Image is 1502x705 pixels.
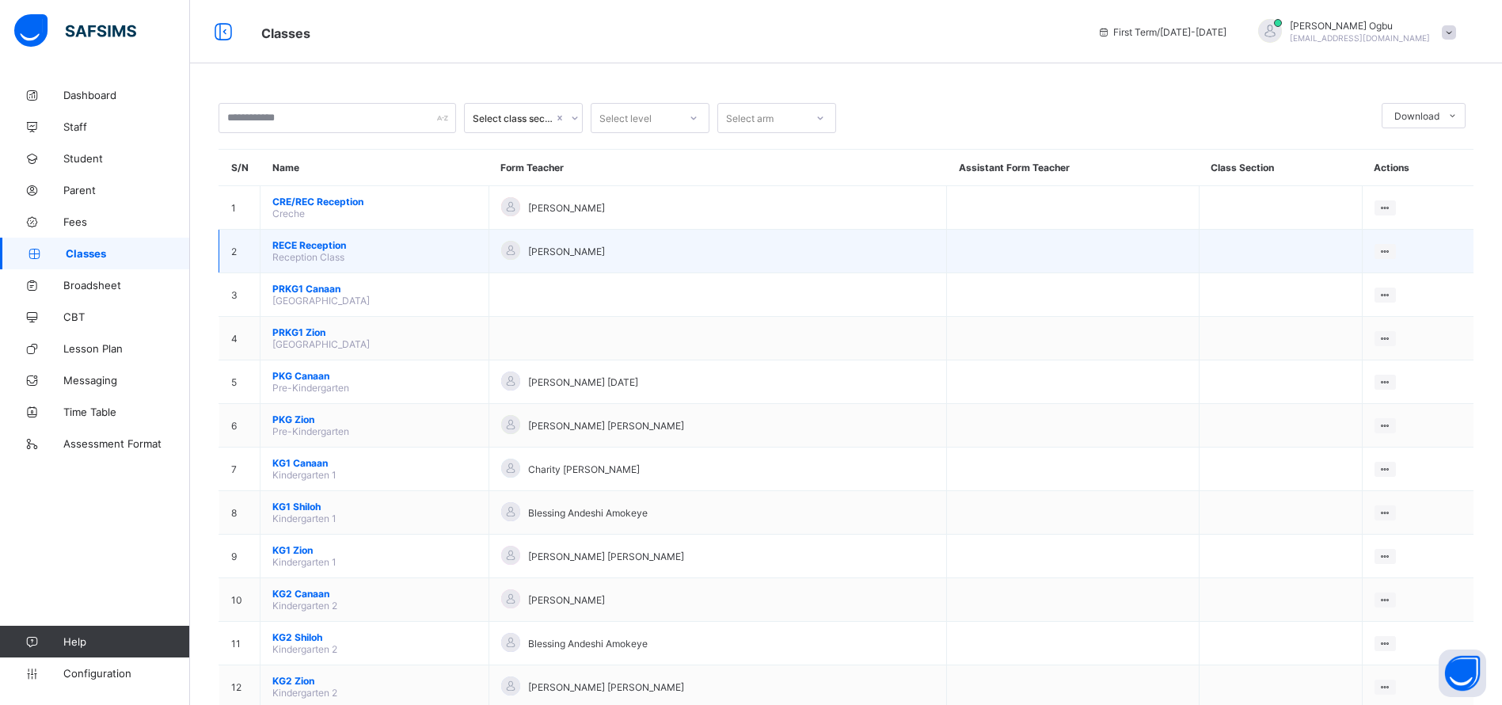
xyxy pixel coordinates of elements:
[63,184,190,196] span: Parent
[272,544,477,556] span: KG1 Zion
[272,382,349,394] span: Pre-Kindergarten
[63,342,190,355] span: Lesson Plan
[473,112,553,124] div: Select class section
[528,463,640,475] span: Charity [PERSON_NAME]
[272,556,337,568] span: Kindergarten 1
[272,326,477,338] span: PRKG1 Zion
[272,338,370,350] span: [GEOGRAPHIC_DATA]
[63,152,190,165] span: Student
[528,246,605,257] span: [PERSON_NAME]
[1290,33,1430,43] span: [EMAIL_ADDRESS][DOMAIN_NAME]
[1290,20,1430,32] span: [PERSON_NAME] Ogbu
[219,578,260,622] td: 10
[260,150,489,186] th: Name
[219,491,260,535] td: 8
[272,413,477,425] span: PKG Zion
[1362,150,1473,186] th: Actions
[219,622,260,665] td: 11
[1199,150,1362,186] th: Class Section
[528,681,684,693] span: [PERSON_NAME] [PERSON_NAME]
[63,279,190,292] span: Broadsheet
[272,283,477,295] span: PRKG1 Canaan
[272,513,337,524] span: Kindergarten 1
[947,150,1199,186] th: Assistant Form Teacher
[261,25,310,41] span: Classes
[272,501,477,513] span: KG1 Shiloh
[528,551,684,562] span: [PERSON_NAME] [PERSON_NAME]
[272,588,477,600] span: KG2 Canaan
[219,150,260,186] th: S/N
[272,469,337,481] span: Kindergarten 1
[528,376,638,388] span: [PERSON_NAME] [DATE]
[272,239,477,251] span: RECE Reception
[63,89,190,101] span: Dashboard
[219,186,260,230] td: 1
[1097,26,1226,38] span: session/term information
[63,437,190,450] span: Assessment Format
[599,103,652,133] div: Select level
[272,631,477,643] span: KG2 Shiloh
[272,425,349,437] span: Pre-Kindergarten
[219,273,260,317] td: 3
[272,370,477,382] span: PKG Canaan
[63,311,190,323] span: CBT
[63,667,189,680] span: Configuration
[272,208,305,219] span: Creche
[63,374,190,387] span: Messaging
[1242,19,1464,45] div: AnnOgbu
[528,638,648,650] span: Blessing Andeshi Amokeye
[219,535,260,578] td: 9
[1394,110,1439,122] span: Download
[1439,650,1486,697] button: Open asap
[63,406,190,418] span: Time Table
[272,643,337,655] span: Kindergarten 2
[272,600,337,612] span: Kindergarten 2
[63,120,190,133] span: Staff
[528,594,605,606] span: [PERSON_NAME]
[219,404,260,448] td: 6
[14,14,136,48] img: safsims
[63,635,189,648] span: Help
[489,150,947,186] th: Form Teacher
[528,420,684,432] span: [PERSON_NAME] [PERSON_NAME]
[219,230,260,273] td: 2
[63,215,190,228] span: Fees
[272,196,477,208] span: CRE/REC Reception
[272,687,337,699] span: Kindergarten 2
[528,507,648,519] span: Blessing Andeshi Amokeye
[528,202,605,214] span: [PERSON_NAME]
[219,360,260,404] td: 5
[272,457,477,469] span: KG1 Canaan
[272,251,344,263] span: Reception Class
[66,247,190,260] span: Classes
[219,317,260,360] td: 4
[726,103,774,133] div: Select arm
[272,675,477,687] span: KG2 Zion
[219,448,260,491] td: 7
[272,295,370,307] span: [GEOGRAPHIC_DATA]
